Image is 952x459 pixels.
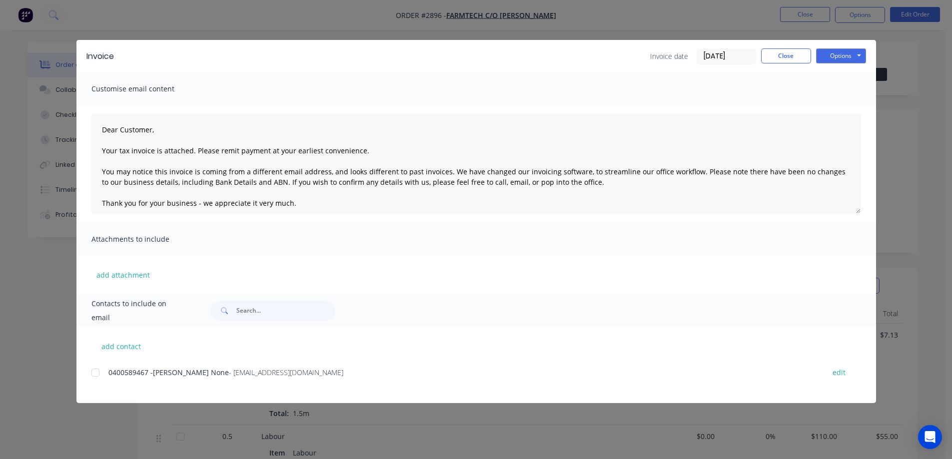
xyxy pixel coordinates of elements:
[91,114,861,214] textarea: Dear Customer, Your tax invoice is attached. Please remit payment at your earliest convenience. Y...
[86,50,114,62] div: Invoice
[91,339,151,354] button: add contact
[91,232,201,246] span: Attachments to include
[91,267,155,282] button: add attachment
[236,301,335,321] input: Search...
[91,297,186,325] span: Contacts to include on email
[229,368,343,377] span: - [EMAIL_ADDRESS][DOMAIN_NAME]
[108,368,229,377] span: 0400589467 -[PERSON_NAME] None
[816,48,866,63] button: Options
[827,366,852,379] button: edit
[91,82,201,96] span: Customise email content
[650,51,688,61] span: Invoice date
[918,425,942,449] div: Open Intercom Messenger
[761,48,811,63] button: Close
